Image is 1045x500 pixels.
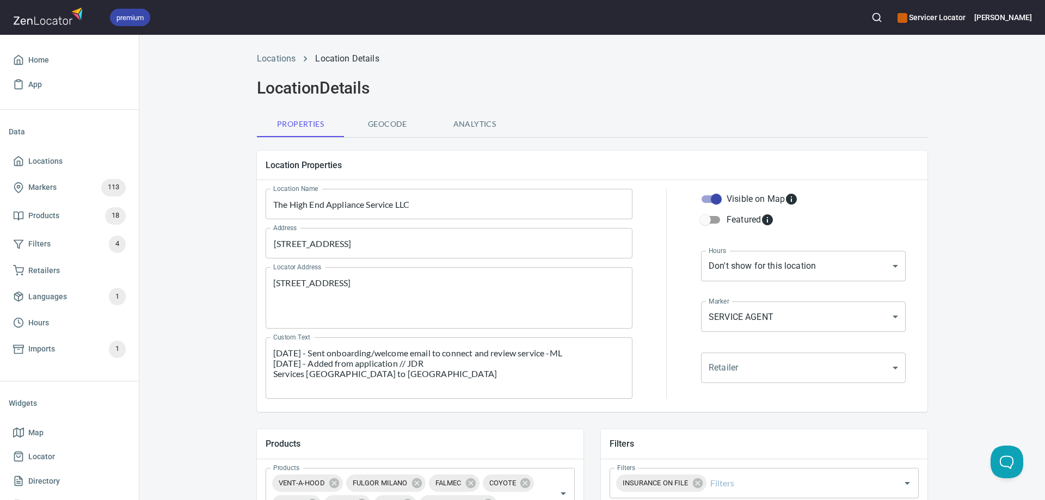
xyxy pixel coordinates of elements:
[991,446,1023,478] iframe: Help Scout Beacon - Open
[9,311,130,335] a: Hours
[273,277,625,319] textarea: [STREET_ADDRESS]
[438,118,512,131] span: Analytics
[974,11,1032,23] h6: [PERSON_NAME]
[272,474,343,492] div: VENT-A-HOOD
[28,264,60,277] span: Retailers
[610,438,919,449] h5: Filters
[266,159,919,171] h5: Location Properties
[266,438,575,449] h5: Products
[28,474,60,488] span: Directory
[13,4,86,28] img: zenlocator
[761,213,774,226] svg: Featured locations are moved to the top of the search results list.
[708,473,883,493] input: Filters
[28,209,59,223] span: Products
[9,72,130,97] a: App
[900,476,915,491] button: Open
[429,474,480,492] div: FALMEC
[110,9,150,26] div: premium
[483,474,534,492] div: COYOTE
[9,119,130,145] li: Data
[727,193,798,206] div: Visible on Map
[28,290,67,304] span: Languages
[109,291,126,303] span: 1
[483,478,523,488] span: COYOTE
[785,193,798,206] svg: Whether the location is visible on the map.
[9,282,130,311] a: Languages1
[28,53,49,67] span: Home
[898,5,965,29] div: Manage your apps
[727,213,774,226] div: Featured
[898,13,907,23] button: color-CE600E
[9,48,130,72] a: Home
[616,474,706,492] div: INSURANCE ON FILE
[9,335,130,363] a: Imports1
[109,343,126,355] span: 1
[346,478,414,488] span: FULGOR MILANO
[28,342,55,356] span: Imports
[429,478,468,488] span: FALMEC
[272,478,331,488] span: VENT-A-HOOD
[351,118,425,131] span: Geocode
[105,209,126,222] span: 18
[9,445,130,469] a: Locator
[9,202,130,230] a: Products18
[263,118,337,131] span: Properties
[28,155,63,168] span: Locations
[701,301,906,332] div: SERVICE AGENT
[898,11,965,23] h6: Servicer Locator
[9,390,130,416] li: Widgets
[28,78,42,91] span: App
[9,230,130,258] a: Filters4
[974,5,1032,29] button: [PERSON_NAME]
[9,174,130,202] a: Markers113
[28,450,55,464] span: Locator
[9,469,130,493] a: Directory
[346,474,426,492] div: FULGOR MILANO
[28,316,49,330] span: Hours
[28,426,44,440] span: Map
[865,5,889,29] button: Search
[616,478,695,488] span: INSURANCE ON FILE
[701,353,906,383] div: ​
[28,237,51,251] span: Filters
[257,52,927,65] nav: breadcrumb
[28,181,57,194] span: Markers
[315,53,379,64] a: Location Details
[9,149,130,174] a: Locations
[701,251,906,281] div: Don't show for this location
[9,421,130,445] a: Map
[257,53,296,64] a: Locations
[110,12,150,23] span: premium
[109,238,126,250] span: 4
[257,78,927,98] h2: Location Details
[9,258,130,283] a: Retailers
[101,181,126,194] span: 113
[273,348,625,389] textarea: [DATE] - Sent onboarding/welcome email to connect and review service -ML [DATE] - Added from appl...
